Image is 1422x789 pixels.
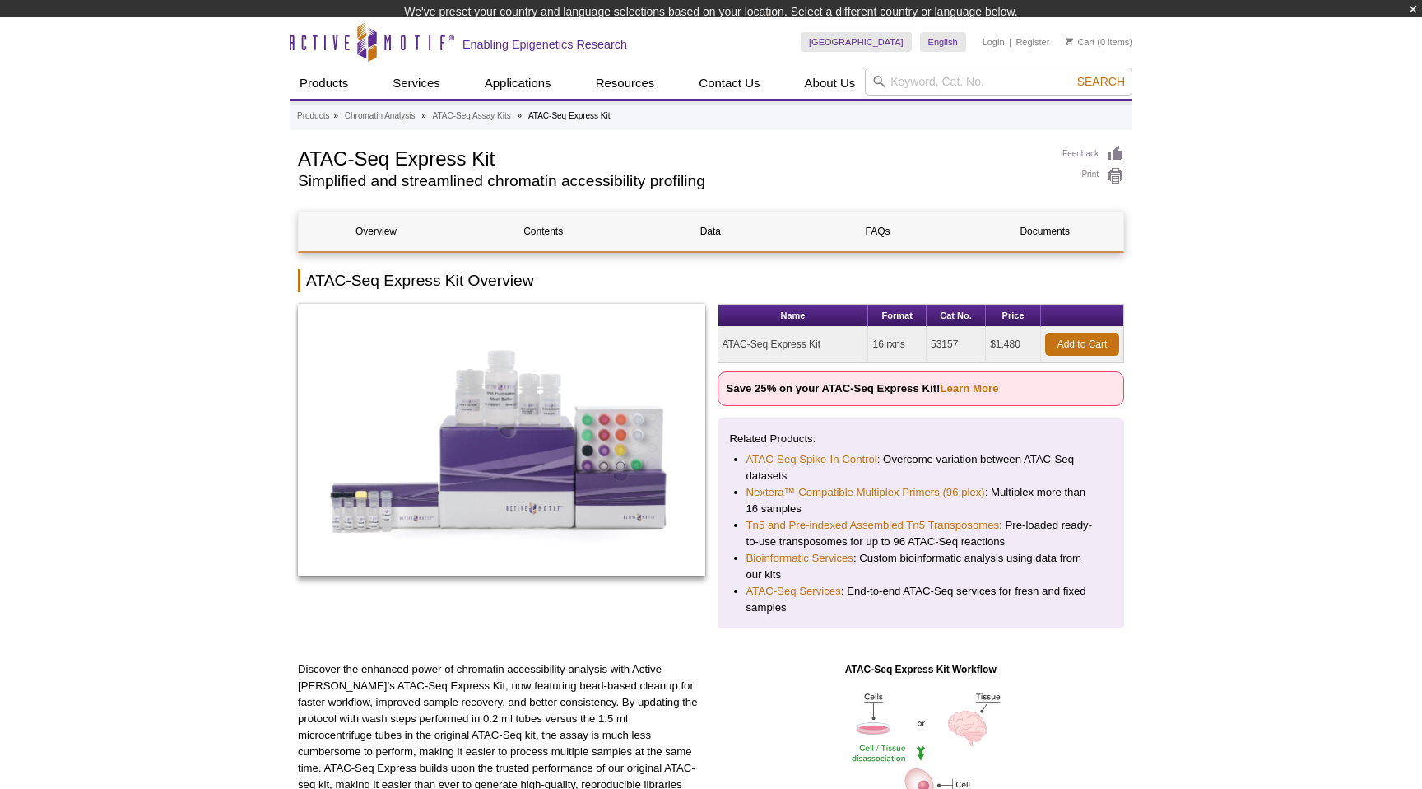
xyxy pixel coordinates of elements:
h2: Enabling Epigenetics Research [462,37,627,52]
a: Print [1062,167,1124,185]
a: Products [297,109,329,124]
li: : Multiplex more than 16 samples [746,484,1096,517]
li: | [1009,32,1011,52]
th: Name [718,305,869,327]
li: : Custom bioinformatic analysis using data from our kits [746,550,1096,583]
strong: ATAC-Seq Express Kit Workflow [845,664,997,675]
li: » [333,111,338,120]
input: Keyword, Cat. No. [865,68,1132,96]
a: ATAC-Seq Assay Kits [433,109,511,124]
h2: Simplified and streamlined chromatin accessibility profiling [298,174,1046,189]
li: » [421,111,426,120]
a: Chromatin Analysis [345,109,416,124]
a: Documents [968,212,1122,251]
a: [GEOGRAPHIC_DATA] [801,32,912,52]
td: 53157 [927,327,986,362]
a: Feedback [1062,145,1124,163]
a: ATAC-Seq Spike-In Control [746,451,877,468]
a: Services [383,68,450,99]
a: Login [983,36,1005,48]
li: (0 items) [1066,32,1132,52]
li: » [518,111,523,120]
a: Overview [299,212,453,251]
a: Resources [586,68,665,99]
a: Applications [475,68,561,99]
td: 16 rxns [868,327,927,362]
p: Related Products: [730,431,1113,447]
a: ATAC-Seq Services [746,583,841,600]
a: Products [290,68,358,99]
a: Cart [1066,36,1094,48]
span: Search [1077,75,1125,88]
a: Data [633,212,788,251]
th: Format [868,305,927,327]
td: $1,480 [986,327,1041,362]
td: ATAC-Seq Express Kit [718,327,869,362]
h2: ATAC-Seq Express Kit Overview [298,269,1124,292]
img: Change Here [767,12,811,51]
a: Nextera™-Compatible Multiplex Primers (96 plex) [746,484,985,501]
th: Price [986,305,1041,327]
a: Bioinformatic Services [746,550,853,567]
a: Contact Us [689,68,769,99]
a: English [920,32,966,52]
a: Contents [466,212,620,251]
li: : Overcome variation between ATAC-Seq datasets [746,451,1096,484]
a: About Us [795,68,866,99]
a: Tn5 and Pre-indexed Assembled Tn5 Transposomes [746,517,1000,534]
li: ATAC-Seq Express Kit [528,111,611,120]
a: Learn More [940,382,998,394]
img: Your Cart [1066,37,1073,45]
button: Search [1072,74,1130,89]
h1: ATAC-Seq Express Kit [298,145,1046,170]
a: Add to Cart [1045,333,1119,356]
a: FAQs [801,212,955,251]
a: Register [1015,36,1049,48]
li: : Pre-loaded ready-to-use transposomes for up to 96 ATAC-Seq reactions [746,517,1096,550]
th: Cat No. [927,305,986,327]
li: : End-to-end ATAC-Seq services for fresh and fixed samples [746,583,1096,616]
img: ATAC-Seq Express Kit [298,304,705,576]
strong: Save 25% on your ATAC-Seq Express Kit! [727,382,999,394]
